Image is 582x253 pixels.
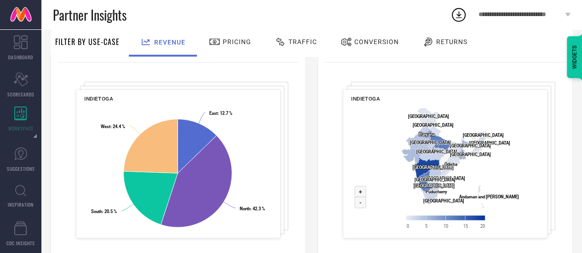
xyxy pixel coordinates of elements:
text: + [359,188,362,195]
span: Partner Insights [53,6,127,24]
text: [GEOGRAPHIC_DATA] [410,140,451,145]
tspan: West [101,124,110,129]
span: Traffic [288,38,317,45]
tspan: East [209,111,218,116]
text: 20 [480,223,484,228]
div: Open download list [450,6,467,23]
text: : 42.3 % [240,206,265,211]
span: INDIETOGA [84,96,113,102]
text: [GEOGRAPHIC_DATA] [415,177,455,182]
tspan: South [91,209,102,214]
span: SUGGESTIONS [7,165,35,172]
span: Returns [436,38,467,45]
text: - [359,199,362,206]
text: : 20.5 % [91,209,117,214]
text: : 12.7 % [209,111,232,116]
text: [GEOGRAPHIC_DATA] [413,122,454,127]
text: [GEOGRAPHIC_DATA] [408,114,449,119]
text: [GEOGRAPHIC_DATA] [414,183,455,188]
text: Puducherry [426,189,447,194]
text: [GEOGRAPHIC_DATA] [450,143,491,148]
text: [GEOGRAPHIC_DATA] [413,165,454,170]
text: Andaman and [PERSON_NAME] [459,194,519,199]
text: [GEOGRAPHIC_DATA] [424,176,465,181]
text: 10 [444,223,448,228]
text: Odisha [444,162,457,167]
span: Filter By Use-Case [55,36,120,47]
span: Revenue [154,39,185,46]
span: DASHBOARD [8,54,33,61]
span: SCORECARDS [7,91,35,98]
span: WORKSPACE [8,125,34,132]
span: Pricing [223,38,251,45]
text: [GEOGRAPHIC_DATA] [450,152,491,157]
span: INDIETOGA [351,96,380,102]
text: [GEOGRAPHIC_DATA] [416,149,457,154]
tspan: North [240,206,250,211]
text: 5 [425,223,427,228]
span: CDC INSIGHTS [6,240,35,247]
text: [GEOGRAPHIC_DATA] [462,132,503,137]
text: [GEOGRAPHIC_DATA] [469,140,510,145]
span: INSPIRATION [8,201,34,208]
span: Conversion [354,38,399,45]
text: 15 [463,223,467,228]
text: [GEOGRAPHIC_DATA] [423,198,464,203]
text: : 24.4 % [101,124,125,129]
text: Haryana [418,132,434,137]
text: 0 [407,223,409,228]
